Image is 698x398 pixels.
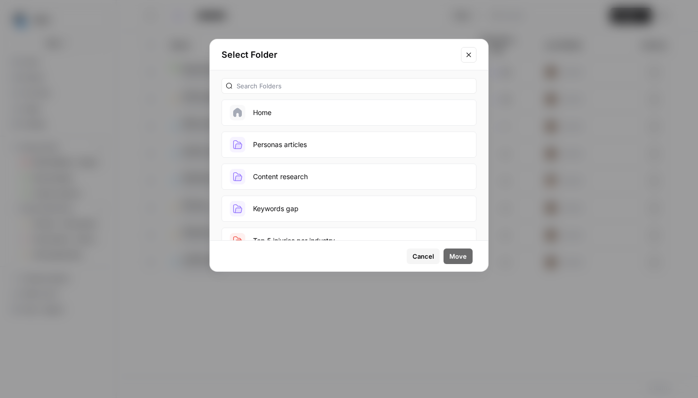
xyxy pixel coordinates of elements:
[461,47,476,63] button: Close modal
[222,48,455,62] h2: Select Folder
[412,251,434,261] span: Cancel
[444,249,473,264] button: Move
[222,196,476,222] button: Keywords gap
[449,251,467,261] span: Move
[222,228,476,254] button: Top 5 injuries per industry
[222,164,476,190] button: Content research
[407,249,440,264] button: Cancel
[222,132,476,158] button: Personas articles
[222,99,476,126] button: Home
[237,81,472,91] input: Search Folders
